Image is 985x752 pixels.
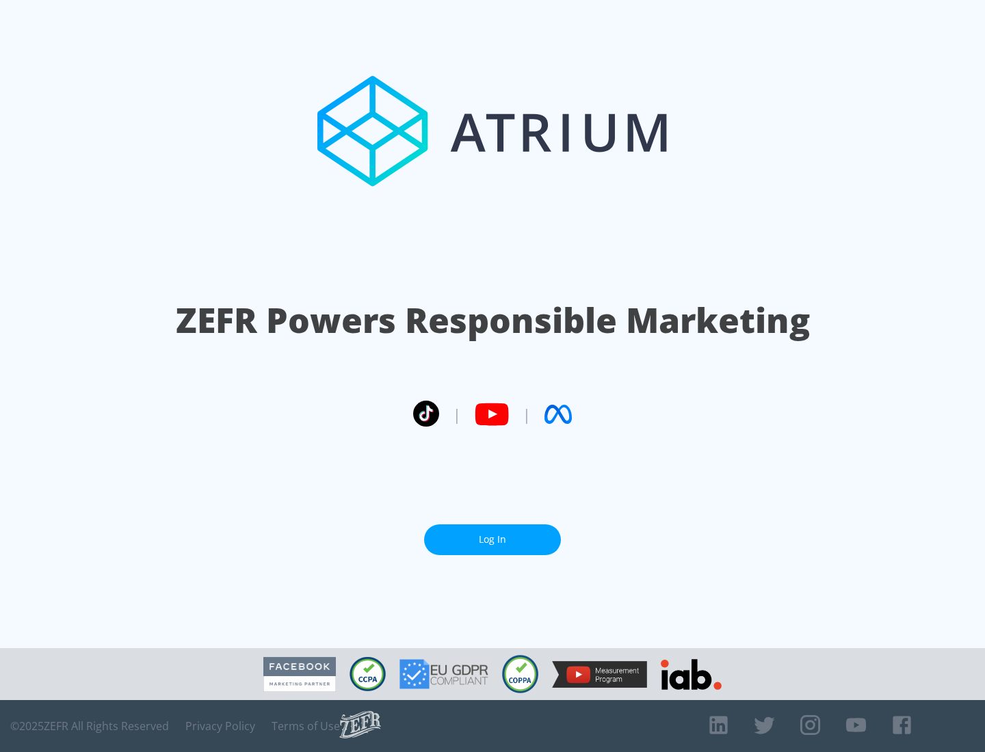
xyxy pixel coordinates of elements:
h1: ZEFR Powers Responsible Marketing [176,297,810,344]
a: Log In [424,524,561,555]
img: YouTube Measurement Program [552,661,647,688]
a: Privacy Policy [185,719,255,733]
img: GDPR Compliant [399,659,488,689]
a: Terms of Use [272,719,340,733]
span: | [523,404,531,425]
img: Facebook Marketing Partner [263,657,336,692]
span: | [453,404,461,425]
img: COPPA Compliant [502,655,538,693]
span: © 2025 ZEFR All Rights Reserved [10,719,169,733]
img: IAB [661,659,722,690]
img: CCPA Compliant [350,657,386,691]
